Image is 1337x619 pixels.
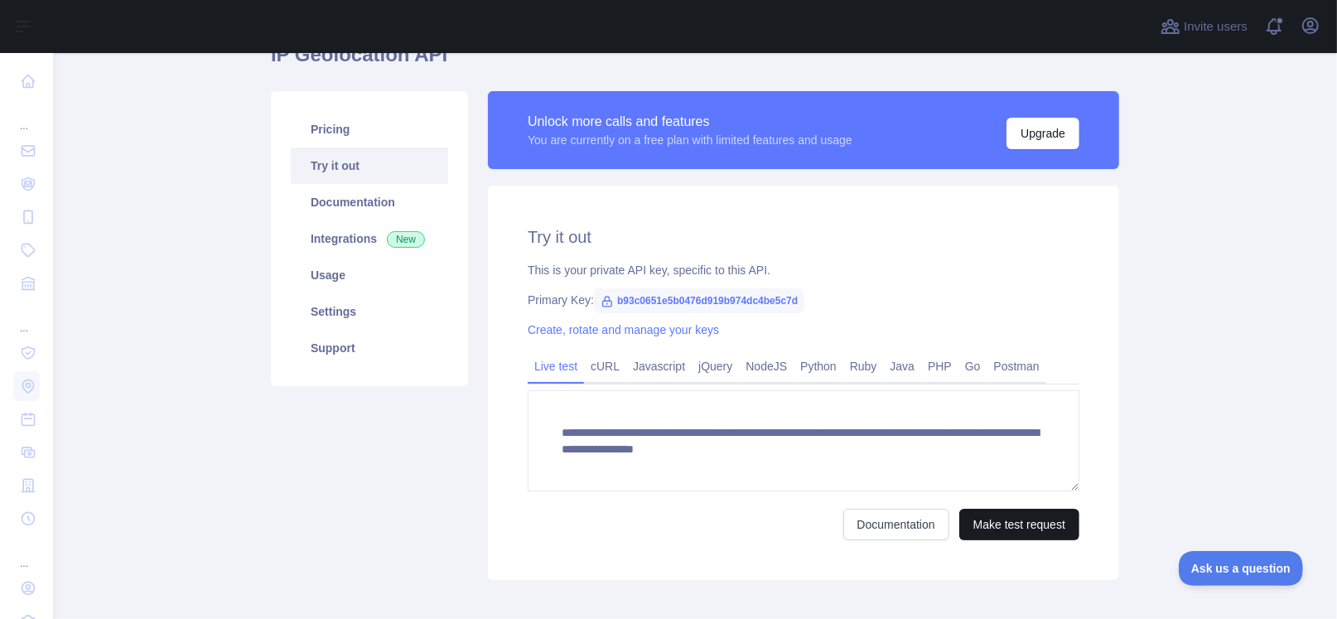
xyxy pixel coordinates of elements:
[1157,13,1251,40] button: Invite users
[271,41,1119,81] h1: IP Geolocation API
[291,184,448,220] a: Documentation
[13,537,40,570] div: ...
[739,353,794,380] a: NodeJS
[291,330,448,366] a: Support
[921,353,958,380] a: PHP
[528,225,1079,249] h2: Try it out
[291,220,448,257] a: Integrations New
[594,288,804,313] span: b93c0651e5b0476d919b974dc4be5c7d
[291,111,448,147] a: Pricing
[528,112,852,132] div: Unlock more calls and features
[528,292,1079,308] div: Primary Key:
[13,302,40,335] div: ...
[528,353,584,380] a: Live test
[958,353,987,380] a: Go
[528,262,1079,278] div: This is your private API key, specific to this API.
[291,147,448,184] a: Try it out
[291,293,448,330] a: Settings
[387,231,425,248] span: New
[794,353,843,380] a: Python
[843,353,884,380] a: Ruby
[884,353,922,380] a: Java
[626,353,692,380] a: Javascript
[987,353,1046,380] a: Postman
[528,323,719,336] a: Create, rotate and manage your keys
[13,99,40,133] div: ...
[692,353,739,380] a: jQuery
[959,509,1079,540] button: Make test request
[1184,17,1248,36] span: Invite users
[843,509,949,540] a: Documentation
[291,257,448,293] a: Usage
[1179,551,1304,586] iframe: Toggle Customer Support
[584,353,626,380] a: cURL
[528,132,852,148] div: You are currently on a free plan with limited features and usage
[1006,118,1079,149] button: Upgrade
